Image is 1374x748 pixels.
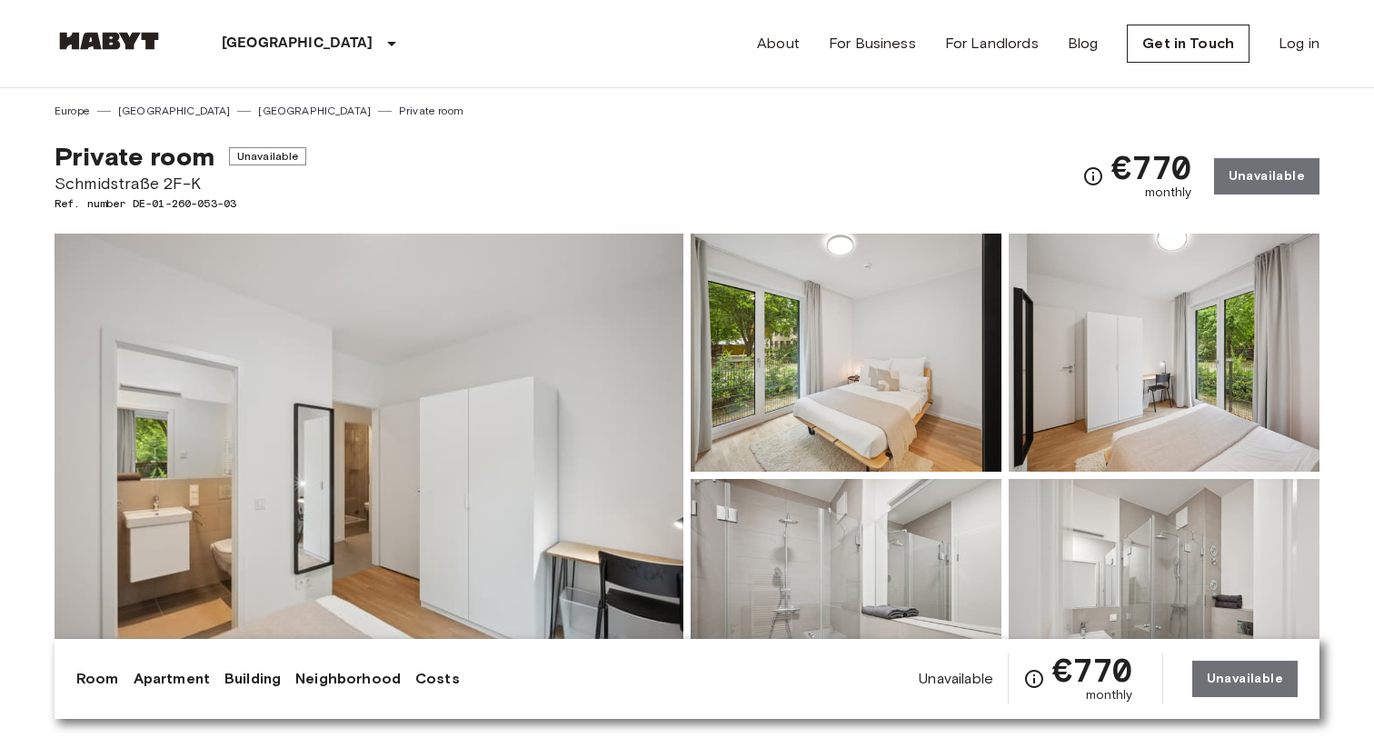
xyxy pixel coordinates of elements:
[55,103,90,119] a: Europe
[134,668,210,690] a: Apartment
[945,33,1039,55] a: For Landlords
[1111,151,1192,184] span: €770
[55,32,164,50] img: Habyt
[1052,653,1133,686] span: €770
[258,103,371,119] a: [GEOGRAPHIC_DATA]
[229,147,307,165] span: Unavailable
[55,172,306,195] span: Schmidstraße 2F-K
[1023,668,1045,690] svg: Check cost overview for full price breakdown. Please note that discounts apply to new joiners onl...
[55,195,306,212] span: Ref. number DE-01-260-053-03
[295,668,401,690] a: Neighborhood
[1086,686,1133,704] span: monthly
[222,33,373,55] p: [GEOGRAPHIC_DATA]
[829,33,916,55] a: For Business
[1127,25,1250,63] a: Get in Touch
[691,234,1001,472] img: Picture of unit DE-01-260-053-03
[118,103,231,119] a: [GEOGRAPHIC_DATA]
[1082,165,1104,187] svg: Check cost overview for full price breakdown. Please note that discounts apply to new joiners onl...
[1009,479,1319,717] img: Picture of unit DE-01-260-053-03
[1279,33,1319,55] a: Log in
[55,234,683,717] img: Marketing picture of unit DE-01-260-053-03
[1009,234,1319,472] img: Picture of unit DE-01-260-053-03
[224,668,281,690] a: Building
[919,669,993,689] span: Unavailable
[757,33,800,55] a: About
[1145,184,1192,202] span: monthly
[76,668,119,690] a: Room
[415,668,460,690] a: Costs
[399,103,463,119] a: Private room
[55,141,214,172] span: Private room
[1068,33,1099,55] a: Blog
[691,479,1001,717] img: Picture of unit DE-01-260-053-03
